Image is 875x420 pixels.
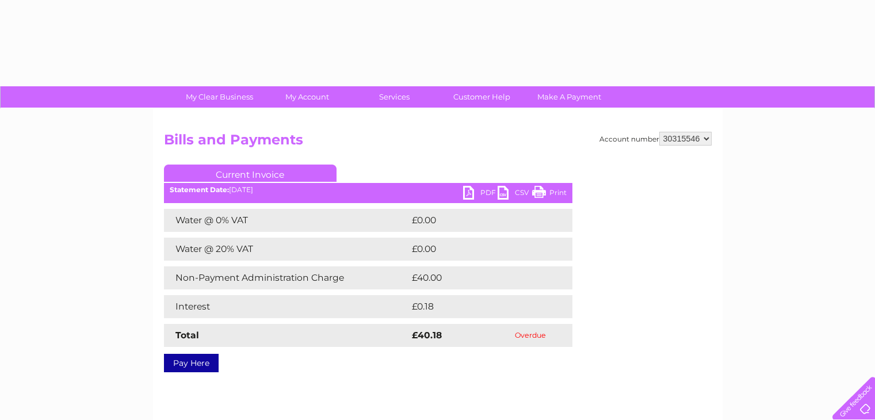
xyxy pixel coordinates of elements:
a: Make A Payment [522,86,617,108]
a: My Account [259,86,354,108]
td: £40.00 [409,266,550,289]
a: Pay Here [164,354,219,372]
td: £0.00 [409,238,546,261]
td: Overdue [489,324,572,347]
td: Water @ 0% VAT [164,209,409,232]
a: My Clear Business [172,86,267,108]
td: Water @ 20% VAT [164,238,409,261]
strong: £40.18 [412,330,442,341]
a: PDF [463,186,498,203]
td: £0.18 [409,295,544,318]
a: CSV [498,186,532,203]
a: Current Invoice [164,165,337,182]
td: Non-Payment Administration Charge [164,266,409,289]
a: Services [347,86,442,108]
div: [DATE] [164,186,572,194]
a: Customer Help [434,86,529,108]
h2: Bills and Payments [164,132,712,154]
a: Print [532,186,567,203]
td: Interest [164,295,409,318]
b: Statement Date: [170,185,229,194]
div: Account number [599,132,712,146]
strong: Total [175,330,199,341]
td: £0.00 [409,209,546,232]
